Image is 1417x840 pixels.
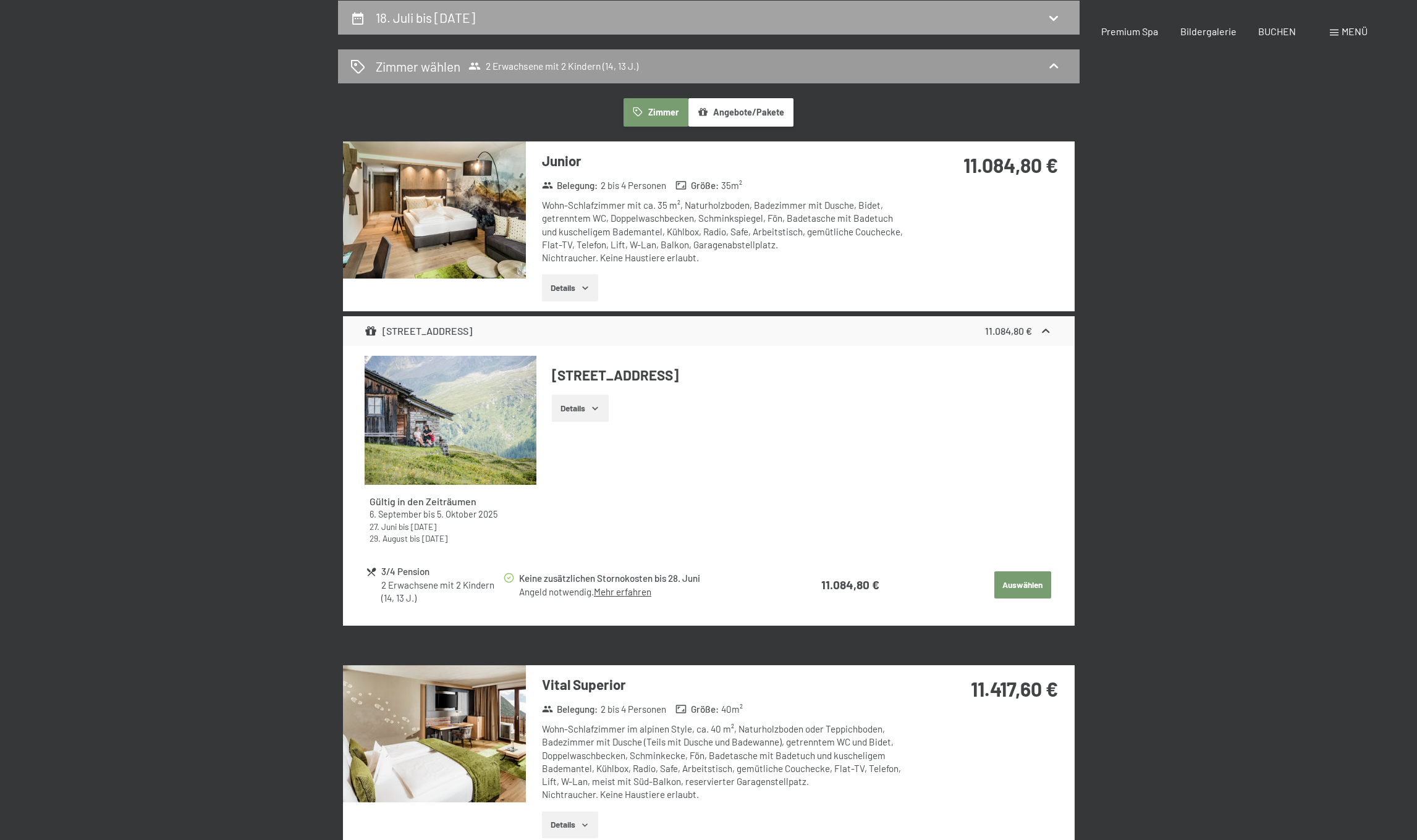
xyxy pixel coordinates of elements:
[552,395,608,422] button: Details
[994,571,1051,598] button: Auswählen
[370,521,531,532] div: bis
[411,521,436,532] time: 09.08.2026
[821,577,879,592] strong: 11.084,80 €
[437,509,497,519] time: 05.10.2025
[985,325,1032,337] strong: 11.084,80 €
[542,703,598,716] strong: Belegung :
[365,324,472,338] div: [STREET_ADDRESS]
[343,141,526,279] img: mss_renderimg.php
[1342,25,1368,37] span: Menü
[519,586,776,598] div: Angeld notwendig.
[370,508,531,521] div: bis
[468,60,638,72] span: 2 Erwachsene mit 2 Kindern (14, 13 J.)
[542,274,598,301] button: Details
[376,10,475,25] h2: 18. Juli bis [DATE]
[601,179,666,192] span: 2 bis 4 Personen
[601,703,666,716] span: 2 bis 4 Personen
[1180,25,1237,37] a: Bildergalerie
[971,677,1058,700] strong: 11.417,60 €
[519,571,776,586] div: Keine zusätzlichen Stornokosten bis 28. Juni
[381,565,502,579] div: 3/4 Pension
[721,179,742,192] span: 35 m²
[675,179,719,192] strong: Größe :
[688,98,793,127] button: Angebote/Pakete
[370,533,408,544] time: 29.08.2026
[370,532,531,544] div: bis
[542,179,598,192] strong: Belegung :
[542,723,910,802] div: Wohn-Schlafzimmer im alpinen Style, ca. 40 m², Naturholzboden oder Teppichboden, Badezimmer mit D...
[624,98,688,127] button: Zimmer
[376,57,460,75] h2: Zimmer wählen
[542,675,910,694] h3: Vital Superior
[963,153,1058,177] strong: 11.084,80 €
[365,356,536,485] img: mss_renderimg.php
[542,199,910,264] div: Wohn-Schlafzimmer mit ca. 35 m², Naturholzboden, Badezimmer mit Dusche, Bidet, getrenntem WC, Dop...
[594,586,651,597] a: Mehr erfahren
[370,495,476,507] strong: Gültig in den Zeiträumen
[1258,25,1296,37] a: BUCHEN
[370,521,397,532] time: 27.06.2026
[370,509,421,519] time: 06.09.2025
[721,703,743,716] span: 40 m²
[542,812,598,839] button: Details
[381,579,502,605] div: 2 Erwachsene mit 2 Kindern (14, 13 J.)
[542,151,910,170] h3: Junior
[343,665,526,802] img: mss_renderimg.php
[1101,25,1158,37] a: Premium Spa
[343,316,1075,346] div: [STREET_ADDRESS]11.084,80 €
[552,366,1052,385] h4: [STREET_ADDRESS]
[422,533,447,544] time: 13.09.2026
[675,703,719,716] strong: Größe :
